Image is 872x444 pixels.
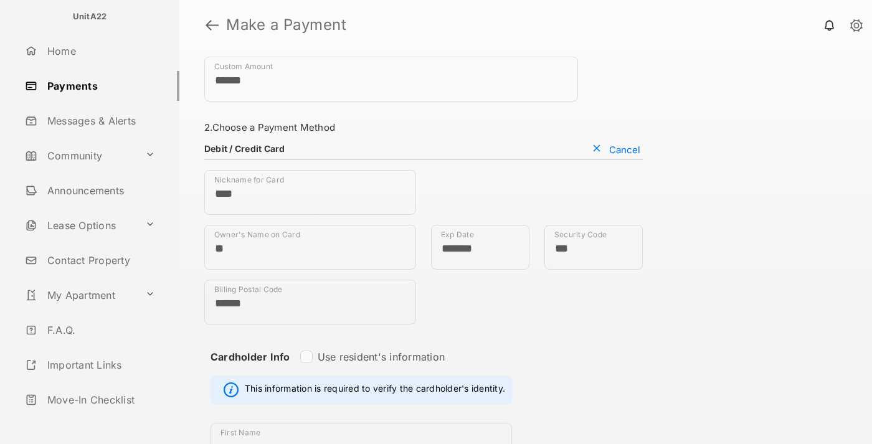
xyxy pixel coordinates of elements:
a: Community [20,141,140,171]
strong: Cardholder Info [211,351,290,385]
h4: Debit / Credit Card [204,143,285,154]
a: Lease Options [20,210,140,240]
a: Contact Property [20,245,179,275]
span: This information is required to verify the cardholder's identity. [245,382,505,397]
a: Payments [20,71,179,101]
a: Messages & Alerts [20,106,179,136]
label: Use resident's information [318,351,445,363]
h3: 2. Choose a Payment Method [204,121,643,133]
iframe: Credit card field [431,170,643,225]
p: UnitA22 [73,11,107,23]
a: Important Links [20,350,160,380]
a: Move-In Checklist [20,385,179,415]
a: Home [20,36,179,66]
a: My Apartment [20,280,140,310]
strong: Make a Payment [226,17,346,32]
a: Announcements [20,176,179,205]
button: Cancel [589,143,643,156]
a: F.A.Q. [20,315,179,345]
